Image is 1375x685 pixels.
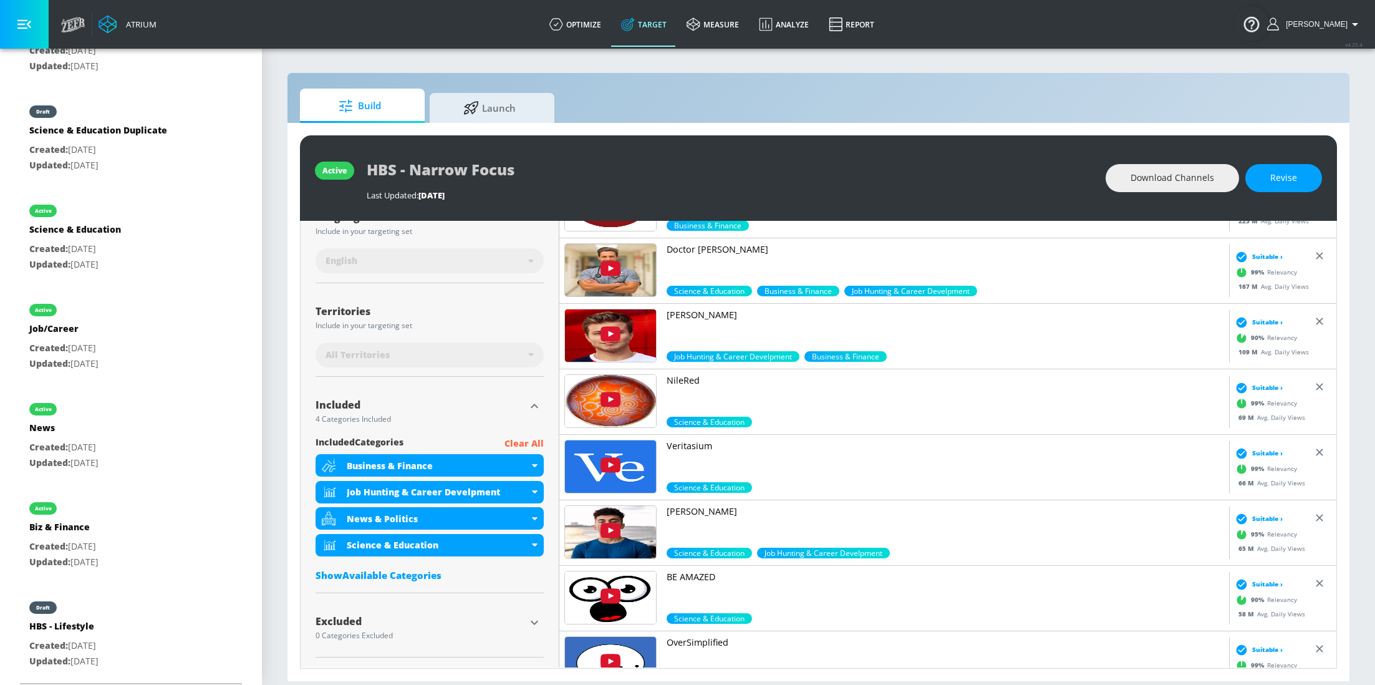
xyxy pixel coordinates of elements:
div: Relevancy [1233,656,1298,675]
div: activeScience & EducationCreated:[DATE]Updated:[DATE] [20,192,242,281]
p: [DATE] [29,142,167,158]
span: Business & Finance [667,220,749,231]
p: BE AMAZED [667,571,1224,583]
span: 90 % [1252,595,1268,605]
span: Updated: [29,655,70,667]
div: Suitable › [1233,513,1283,525]
span: Updated: [29,60,70,72]
span: 167 M [1239,282,1262,291]
span: Created: [29,540,68,552]
div: Excluded [316,616,525,626]
span: included Categories [316,436,403,452]
span: Suitable › [1253,580,1283,589]
span: 99 % [1252,464,1268,474]
span: Science & Education [667,286,752,296]
span: Suitable › [1253,514,1283,523]
div: 0 Categories Excluded [316,632,525,639]
div: Included [316,400,525,410]
span: Revise [1270,170,1297,186]
span: Created: [29,441,68,453]
div: Suitable › [1233,382,1283,394]
div: 99.0% [667,482,752,493]
div: Business & Finance [316,454,544,477]
div: Business & Finance [347,460,529,472]
span: Updated: [29,258,70,270]
span: Suitable › [1253,645,1283,654]
span: 66 M [1239,479,1258,487]
div: 99.0% [667,220,749,231]
div: activeBiz & FinanceCreated:[DATE]Updated:[DATE] [20,490,242,579]
a: Target [611,2,677,47]
a: [PERSON_NAME] [667,309,1224,351]
div: Science & Education [29,223,121,241]
p: OverSimplified [667,636,1224,649]
div: ShowAvailable Categories [316,569,544,581]
p: [DATE] [29,440,99,455]
div: Relevancy [1233,460,1298,479]
div: Relevancy [1233,329,1298,347]
div: News & Politics [316,507,544,530]
span: Science & Education [667,417,752,427]
div: 90.0% [667,613,752,624]
div: active [35,208,52,214]
span: 99 % [1252,661,1268,670]
span: Download Channels [1131,170,1214,186]
span: Updated: [29,357,70,369]
span: 225 M [1239,216,1262,225]
p: Clear All [504,436,544,452]
div: Avg. Daily Views [1233,347,1310,357]
a: Atrium [99,15,157,34]
div: Job/Career [29,323,99,341]
div: Avg. Daily Views [1233,413,1306,422]
a: [PERSON_NAME] [667,505,1224,548]
img: UUHnyfMqiRRG1u-2MsSQLbXA [565,440,656,493]
a: Analyze [749,2,819,47]
p: [DATE] [29,341,99,356]
span: Suitable › [1253,318,1283,327]
div: active [322,165,347,176]
div: Biz & Finance [29,521,99,539]
a: Doctor [PERSON_NAME] [667,243,1224,286]
p: [DATE] [29,59,102,74]
span: 95 % [1252,530,1268,539]
span: Job Hunting & Career Develpment [757,548,890,558]
span: 65 M [1239,544,1258,553]
div: 90.0% [667,351,799,362]
div: Territories [316,306,544,316]
p: [DATE] [29,555,99,570]
span: Updated: [29,556,70,568]
button: Download Channels [1106,164,1239,192]
div: Relevancy [1233,263,1298,282]
a: BE AMAZED [667,571,1224,613]
div: Suitable › [1233,578,1283,591]
p: Veritasium [667,440,1224,452]
div: draftScience & Education DuplicateCreated:[DATE]Updated:[DATE] [20,93,242,182]
div: active [35,307,52,313]
p: [DATE] [29,241,121,257]
p: [DATE] [29,539,99,555]
span: Job Hunting & Career Develpment [844,286,977,296]
div: active [35,406,52,412]
img: UUPk2s5c4R_d-EUUNvFFODoA [565,506,656,558]
div: Avg. Daily Views [1233,479,1306,488]
button: [PERSON_NAME] [1267,17,1363,32]
p: [PERSON_NAME] [667,505,1224,518]
p: [DATE] [29,638,99,654]
div: English [316,248,544,273]
span: 109 M [1239,347,1262,356]
span: Created: [29,243,68,255]
div: Atrium [121,19,157,30]
span: Suitable › [1253,449,1283,458]
div: News [29,422,99,440]
div: Science & Education Duplicate [29,124,167,142]
a: Report [819,2,884,47]
div: Include in your targeting set [316,322,544,329]
div: 99.0% [667,286,752,296]
div: Relevancy [1233,591,1298,610]
span: Updated: [29,457,70,469]
span: Updated: [29,159,70,171]
p: [PERSON_NAME] [667,309,1224,321]
div: 85.0% [804,351,887,362]
span: Science & Education [667,482,752,493]
div: All Territories [316,342,544,367]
